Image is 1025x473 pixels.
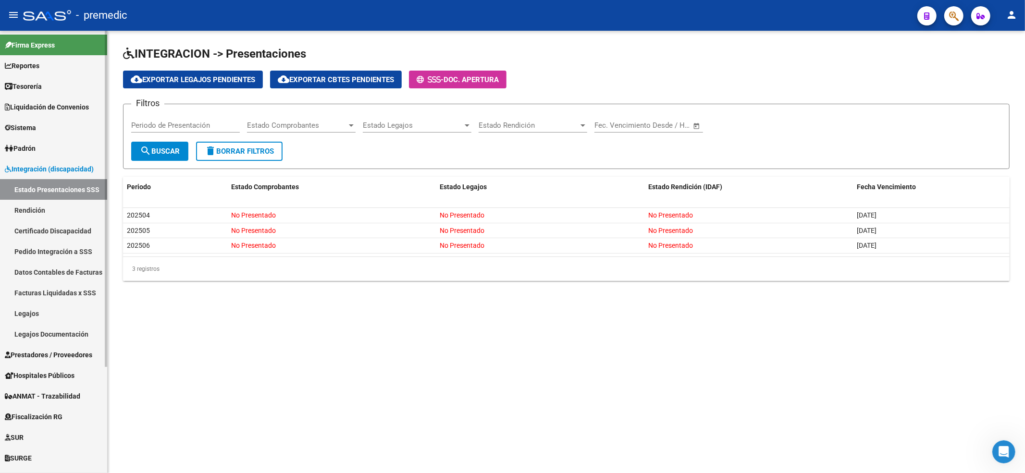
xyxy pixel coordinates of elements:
span: Periodo [127,183,151,191]
span: Estado Comprobantes [231,183,299,191]
datatable-header-cell: Periodo [123,177,227,197]
span: No Presentado [648,211,693,219]
span: - [417,75,444,84]
div: Buenos dias, Muchas gracias por comunicarse con el soporte técnico de la plataforma [15,131,150,159]
span: Buscar [140,147,180,156]
datatable-header-cell: Estado Rendición (IDAF) [644,177,853,197]
span: [DATE] [857,211,877,219]
span: Exportar Legajos Pendientes [131,75,255,84]
div: Cerrar [169,6,186,23]
span: [DATE] [857,242,877,249]
span: Borrar Filtros [205,147,274,156]
div: joined the conversation [41,105,164,114]
span: ANMAT - Trazabilidad [5,391,80,401]
span: Firma Express [5,40,55,50]
mat-icon: cloud_download [131,73,142,85]
span: No Presentado [231,242,276,249]
span: No Presentado [231,211,276,219]
button: Open calendar [692,121,703,132]
span: Estado Legajos [440,183,487,191]
button: Buscar [131,142,188,161]
datatable-header-cell: Estado Legajos [436,177,644,197]
span: Exportar Cbtes Pendientes [278,75,394,84]
h3: Filtros [131,97,164,110]
span: Hospitales Públicos [5,370,74,381]
div: 3 registros [123,257,1010,281]
div: Buenos dias, Muchas gracias por comunicarse con el soporte técnico de la plataforma [8,125,158,165]
span: No Presentado [440,211,484,219]
div: Ludmila dice… [8,125,185,166]
span: No Presentado [648,227,693,234]
span: 202504 [127,211,150,219]
button: Inicio [150,6,169,24]
div: Cualquier otra consulta, quedamos a disposición.[PERSON_NAME] • Hace 1sem [8,248,158,278]
datatable-header-cell: Fecha Vencimiento [853,177,1010,197]
span: Reportes [5,61,39,71]
button: Exportar Cbtes Pendientes [270,71,402,88]
span: 202506 [127,242,150,249]
span: Prestadores / Proveedores [5,350,92,360]
div: En ese link vas a encontrar los instructivos de la SSS correspondientes. La información para subi... [15,194,150,241]
span: No Presentado [440,242,484,249]
span: Estado Comprobantes [247,121,347,130]
div: Ludmila dice… [8,248,185,299]
mat-icon: delete [205,145,216,157]
div: Ludmila dice… [8,103,185,125]
button: Enviar un mensaje… [165,311,180,326]
span: Estado Rendición [479,121,579,130]
span: No Presentado [231,227,276,234]
div: Beatriz dice… [8,56,185,104]
span: 202505 [127,227,150,234]
p: El equipo también puede ayudar [47,11,148,26]
a: [URL][DOMAIN_NAME] [15,172,90,180]
span: Fecha Vencimiento [857,183,916,191]
h1: Fin [47,4,58,11]
div: [PERSON_NAME] • Hace 1sem [15,280,103,286]
input: End date [634,121,681,130]
button: Selector de emoji [15,315,23,322]
img: Profile image for Fin [27,7,43,23]
button: Exportar Legajos Pendientes [123,71,263,88]
span: [DATE] [857,227,877,234]
div: Cualquier otra consulta, quedamos a disposición. [15,254,150,272]
span: Estado Rendición (IDAF) [648,183,722,191]
span: Integración (discapacidad) [5,164,94,174]
iframe: Intercom live chat [992,440,1015,463]
div: En ese link vas a encontrar los instructivos de la SSS correspondientes. La información para subi... [8,188,158,247]
span: Liquidación de Convenios [5,102,89,112]
span: No Presentado [440,227,484,234]
div: Ludmila dice… [8,188,185,248]
button: -Doc. Apertura [409,71,506,88]
span: - premedic [76,5,127,26]
div: Ludmila dice… [8,166,185,188]
mat-icon: person [1006,9,1017,21]
span: Tesorería [5,81,42,92]
span: Doc. Apertura [444,75,499,84]
span: INTEGRACION -> Presentaciones [123,47,306,61]
mat-icon: menu [8,9,19,21]
span: SURGE [5,453,32,463]
div: Profile image for Ludmila [29,105,38,114]
span: Padrón [5,143,36,154]
span: SUR [5,432,24,443]
input: Start date [594,121,626,130]
b: [PERSON_NAME] [41,106,95,113]
span: No Presentado [648,242,693,249]
div: [URL][DOMAIN_NAME] [8,166,98,187]
mat-icon: cloud_download [278,73,289,85]
button: Adjuntar un archivo [46,315,53,322]
button: go back [6,6,25,24]
button: Selector de gif [30,315,38,322]
span: Sistema [5,122,36,133]
button: Borrar Filtros [196,142,283,161]
span: Fiscalización RG [5,412,62,422]
span: Estado Legajos [363,121,463,130]
textarea: Escribe un mensaje... [8,294,184,311]
div: Buenas tardes, quisiera consultar donde subir el txt arrojado de la rendicion de devoluciones [35,56,185,96]
div: Buenas tardes, quisiera consultar donde subir el txt arrojado de la rendicion de devoluciones [42,62,177,90]
datatable-header-cell: Estado Comprobantes [227,177,436,197]
mat-icon: search [140,145,151,157]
